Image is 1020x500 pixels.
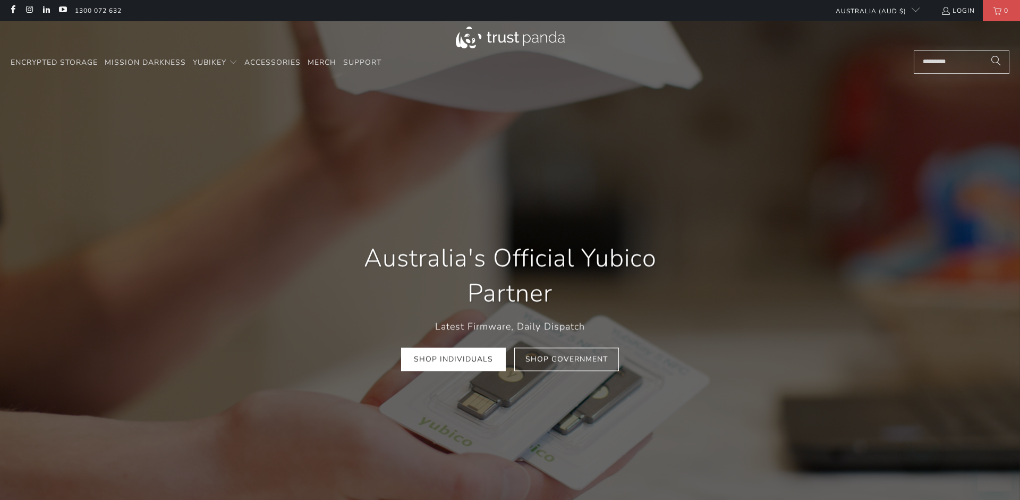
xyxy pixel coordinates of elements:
[983,50,1009,74] button: Search
[456,27,565,48] img: Trust Panda Australia
[308,57,336,67] span: Merch
[941,5,975,16] a: Login
[75,5,122,16] a: 1300 072 632
[914,50,1009,74] input: Search...
[401,348,506,371] a: Shop Individuals
[335,319,685,334] p: Latest Firmware, Daily Dispatch
[193,50,237,75] summary: YubiKey
[343,57,381,67] span: Support
[105,57,186,67] span: Mission Darkness
[11,50,381,75] nav: Translation missing: en.navigation.header.main_nav
[514,348,619,371] a: Shop Government
[244,50,301,75] a: Accessories
[24,6,33,15] a: Trust Panda Australia on Instagram
[11,57,98,67] span: Encrypted Storage
[11,50,98,75] a: Encrypted Storage
[8,6,17,15] a: Trust Panda Australia on Facebook
[977,457,1011,491] iframe: Button to launch messaging window
[335,241,685,311] h1: Australia's Official Yubico Partner
[912,432,933,453] iframe: Close message
[343,50,381,75] a: Support
[244,57,301,67] span: Accessories
[41,6,50,15] a: Trust Panda Australia on LinkedIn
[193,57,226,67] span: YubiKey
[58,6,67,15] a: Trust Panda Australia on YouTube
[308,50,336,75] a: Merch
[105,50,186,75] a: Mission Darkness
